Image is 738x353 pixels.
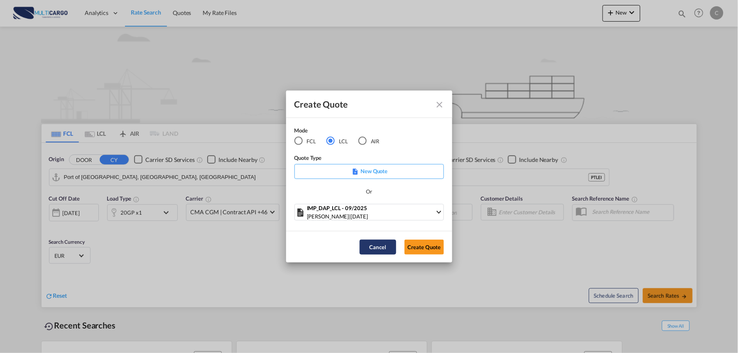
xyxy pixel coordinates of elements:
md-select: Select template: IMP_DAP_LCL - 09/2025 Patricia Barroso | 12 Sep 2025 [294,204,444,221]
div: Or [366,187,372,196]
md-radio-button: AIR [358,137,380,146]
md-icon: Close dialog [435,100,445,110]
div: Create Quote [294,99,429,109]
md-radio-button: FCL [294,137,316,146]
button: Create Quote [405,240,444,255]
div: | [307,212,435,221]
button: Cancel [360,240,396,255]
div: IMP_DAP_LCL - 09/2025 [307,204,435,212]
span: [DATE] [351,213,368,220]
div: Mode [294,126,390,137]
div: New Quote [294,164,444,179]
md-radio-button: LCL [326,137,348,146]
p: New Quote [297,167,441,175]
button: Close dialog [432,96,446,111]
md-dialog: Create QuoteModeFCL LCLAIR ... [286,91,452,263]
div: Quote Type [294,154,444,164]
span: [PERSON_NAME] [307,213,349,220]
